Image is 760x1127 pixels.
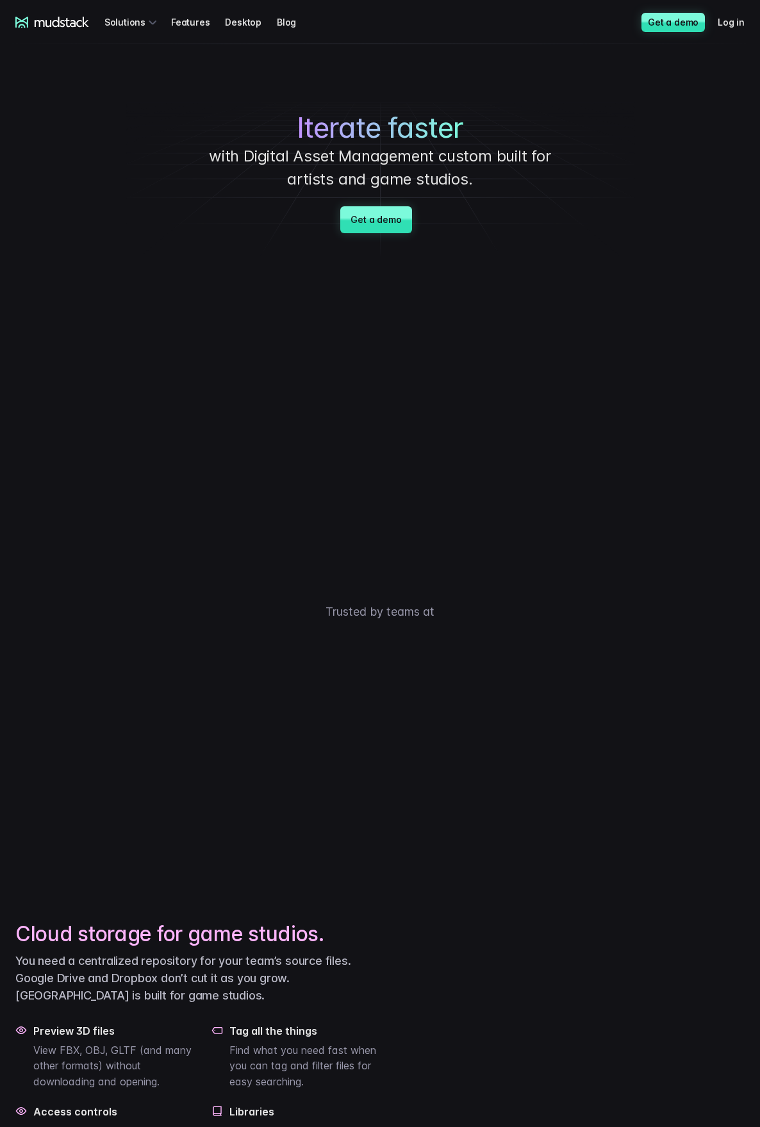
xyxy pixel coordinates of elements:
a: Get a demo [340,206,411,233]
h4: Preview 3D files [33,1024,196,1037]
span: Iterate faster [297,111,463,145]
a: Features [171,10,225,34]
h4: Tag all the things [229,1024,392,1037]
p: View FBX, OBJ, GLTF (and many other formats) without downloading and opening. [33,1042,196,1090]
h4: Libraries [229,1105,392,1118]
p: Find what you need fast when you can tag and filter files for easy searching. [229,1042,392,1090]
a: Log in [718,10,760,34]
a: mudstack logo [15,17,89,28]
h4: Access controls [33,1105,196,1118]
a: Desktop [225,10,277,34]
a: Get a demo [641,13,705,32]
p: You need a centralized repository for your team’s source files. Google Drive and Dropbox don’t cu... [15,952,392,1004]
a: Blog [277,10,311,34]
h2: Cloud storage for game studios. [15,921,392,947]
p: with Digital Asset Management custom built for artists and game studios. [188,145,572,191]
div: Solutions [104,10,161,34]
